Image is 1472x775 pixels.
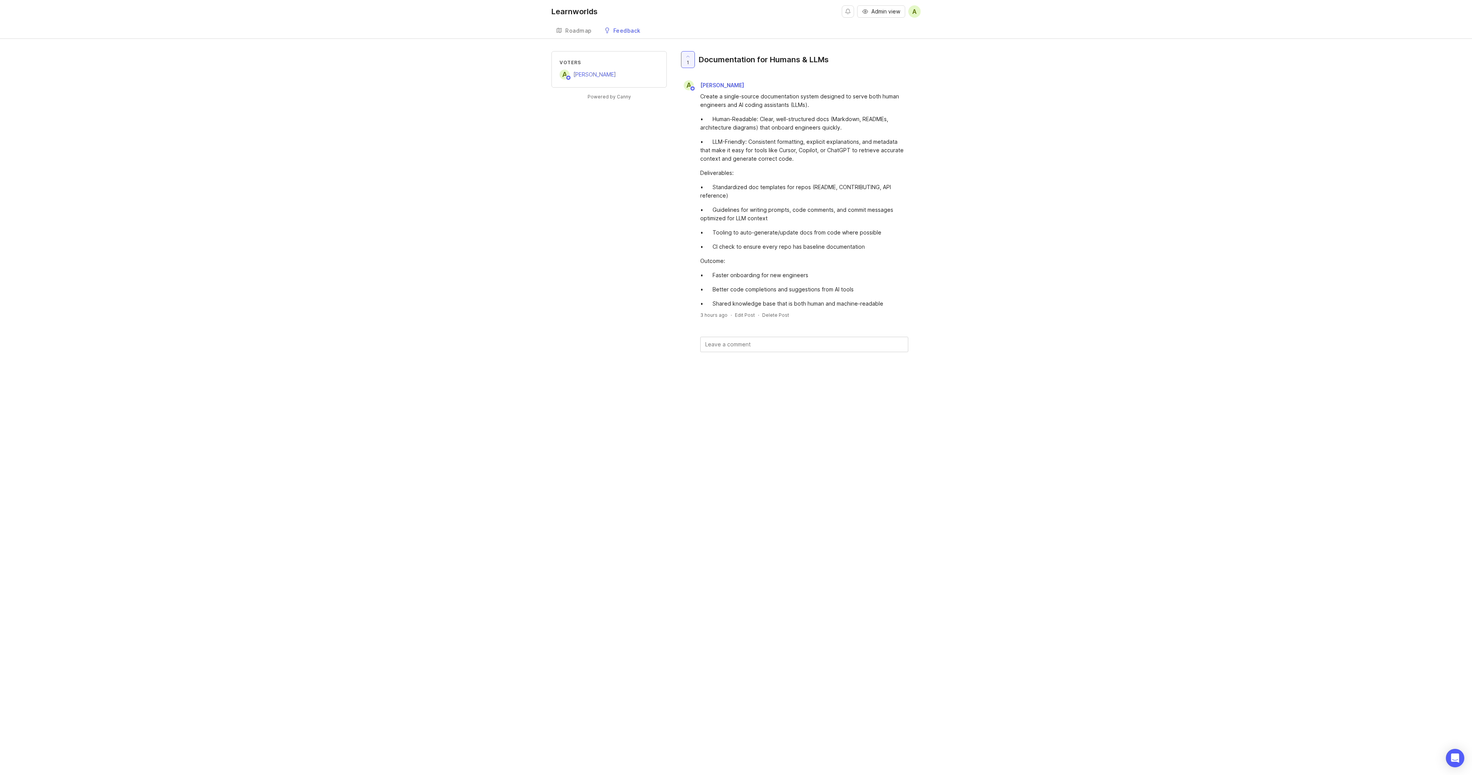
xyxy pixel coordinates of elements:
[1446,749,1464,767] div: Open Intercom Messenger
[566,75,571,81] img: member badge
[700,257,908,265] div: Outcome:
[559,70,616,80] a: A[PERSON_NAME]
[700,138,908,163] div: • LLM-Friendly: Consistent formatting, explicit explanations, and metadata that make it easy for ...
[700,243,908,251] div: • CI check to ensure every repo has baseline documentation
[613,28,641,33] div: Feedback
[699,54,829,65] div: Documentation for Humans & LLMs
[700,285,908,294] div: • Better code completions and suggestions from AI tools
[735,312,755,318] div: Edit Post
[559,70,569,80] div: A
[700,82,744,88] span: [PERSON_NAME]
[565,28,592,33] div: Roadmap
[687,59,689,66] span: 1
[586,92,632,101] a: Powered by Canny
[912,7,917,16] span: A
[684,80,694,90] div: A
[700,299,908,308] div: • Shared knowledge base that is both human and machine-readable
[762,312,789,318] div: Delete Post
[700,92,908,109] div: Create a single-source documentation system designed to serve both human engineers and AI coding ...
[551,23,596,39] a: Roadmap
[679,80,750,90] a: A[PERSON_NAME]
[700,271,908,279] div: • Faster onboarding for new engineers
[758,312,759,318] div: ·
[700,312,728,318] a: 3 hours ago
[700,183,908,200] div: • Standardized doc templates for repos (README, CONTRIBUTING, API reference)
[559,59,659,66] div: Voters
[731,312,732,318] div: ·
[700,115,908,132] div: • Human-Readable: Clear, well-structured docs (Markdown, READMEs, architecture diagrams) that onb...
[700,169,908,177] div: Deliverables:
[551,8,598,15] div: Learnworlds
[690,86,696,91] img: member badge
[599,23,645,39] a: Feedback
[842,5,854,18] button: Notifications
[700,228,908,237] div: • Tooling to auto-generate/update docs from code where possible
[908,5,921,18] button: A
[857,5,905,18] button: Admin view
[871,8,900,15] span: Admin view
[573,71,616,78] span: [PERSON_NAME]
[700,206,908,223] div: • Guidelines for writing prompts, code comments, and commit messages optimized for LLM context
[681,51,695,68] button: 1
